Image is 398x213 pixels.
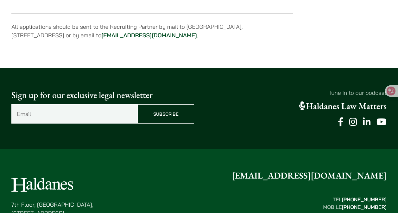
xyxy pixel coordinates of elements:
a: [EMAIL_ADDRESS][DOMAIN_NAME] [101,32,197,39]
a: Haldanes Law Matters [299,100,387,112]
a: [EMAIL_ADDRESS][DOMAIN_NAME] [232,170,387,181]
img: Logo of Haldanes [11,178,73,192]
p: Sign up for our exclusive legal newsletter [11,88,194,102]
input: Subscribe [138,104,194,124]
p: All applications should be sent to the Recruiting Partner by mail to [GEOGRAPHIC_DATA], [STREET_A... [11,22,293,40]
mark: [PHONE_NUMBER] [342,204,387,210]
input: Email [11,104,138,124]
p: Tune in to our podcast [204,88,387,97]
mark: [PHONE_NUMBER] [342,196,387,203]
